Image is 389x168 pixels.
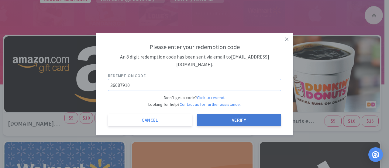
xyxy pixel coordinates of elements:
[108,42,281,52] h3: Please enter your redemption code
[108,94,281,101] h6: Didn’t get a code?
[108,101,281,108] h6: Looking for help?
[108,72,146,79] label: Redemption code
[108,53,281,68] h5: An 8 digit redemption code has been sent via email to [EMAIL_ADDRESS][DOMAIN_NAME] .
[108,114,192,126] button: Cancel
[108,79,281,91] input: 12345678
[197,95,225,100] span: Click to resend.
[368,147,383,162] div: Open Intercom Messenger
[197,114,281,126] button: Verify
[180,102,241,107] span: Contact us for further assistance.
